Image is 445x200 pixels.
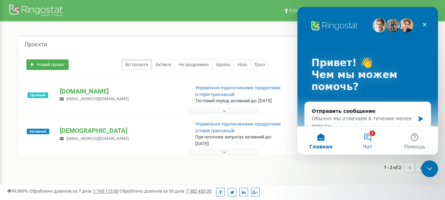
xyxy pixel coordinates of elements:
a: Управління підключеними продуктами [195,85,281,90]
span: Пробний [27,92,48,98]
img: Ringostat Logo [9,3,65,19]
span: 1 - 2 of 2 [384,162,405,173]
nav: ... [384,155,426,180]
a: Історія транзакцій [195,92,235,97]
span: Клієнти [289,8,307,13]
span: 99,989% [7,188,28,194]
p: Тестовий період активний до: [DATE] [195,98,285,104]
iframe: Intercom live chat [297,7,438,155]
h5: Проєкти [25,41,47,48]
span: [EMAIL_ADDRESS][DOMAIN_NAME] [66,97,128,101]
u: 7 382 453,00 [186,188,211,194]
p: [DOMAIN_NAME] [60,87,184,96]
a: Тріал [250,59,268,70]
a: Історія транзакцій [195,128,235,133]
span: [EMAIL_ADDRESS][DOMAIN_NAME] [66,136,128,141]
span: Оброблено дзвінків за 7 днів : [29,188,119,194]
iframe: Intercom live chat [421,160,438,177]
u: 1 745 115,00 [93,188,119,194]
a: Новий проєкт [26,59,69,70]
a: Активні [152,59,175,70]
a: Всі проєкти [121,59,152,70]
p: При поточних витратах активний до: [DATE] [195,134,285,147]
a: Нові [234,59,250,70]
a: Не продовжені [174,59,212,70]
span: Оброблено дзвінків за 30 днів : [120,188,211,194]
span: Активний [27,129,49,134]
a: Архівні [212,59,234,70]
p: [DEMOGRAPHIC_DATA] [60,126,184,135]
a: Управління підключеними продуктами [195,121,281,127]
